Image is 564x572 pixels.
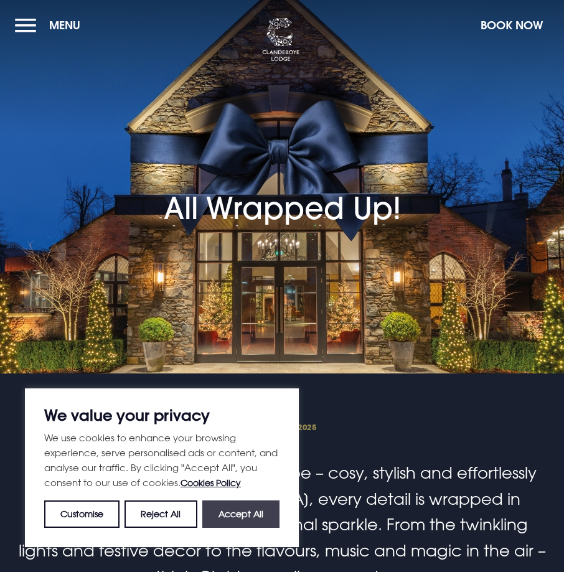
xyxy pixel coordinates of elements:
a: Cookies Policy [181,477,241,488]
button: Menu [15,12,87,39]
p: We use cookies to enhance your browsing experience, serve personalised ads or content, and analys... [44,430,280,490]
img: Clandeboye Lodge [262,18,299,62]
button: Reject All [125,500,197,528]
h1: All Wrapped Up! [164,122,401,227]
button: Accept All [202,500,280,528]
div: We value your privacy [25,388,299,547]
span: Christmas 2025 [15,422,549,432]
button: Customise [44,500,120,528]
span: Menu [49,18,80,32]
button: Book Now [474,12,549,39]
p: We value your privacy [44,408,280,423]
